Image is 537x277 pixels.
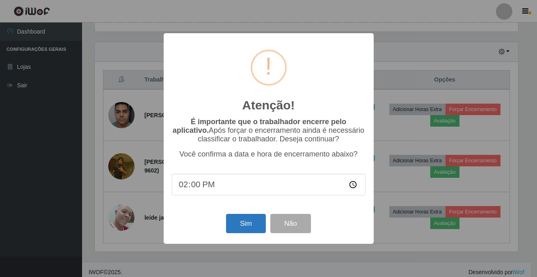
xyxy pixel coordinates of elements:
[172,150,366,159] p: Você confirma a data e hora de encerramento abaixo?
[172,118,366,143] p: Após forçar o encerramento ainda é necessário classificar o trabalhador. Deseja continuar?
[242,98,295,113] h2: Atenção!
[173,118,346,134] b: É importante que o trabalhador encerre pelo aplicativo.
[270,214,311,233] button: Não
[226,214,266,233] button: Sim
